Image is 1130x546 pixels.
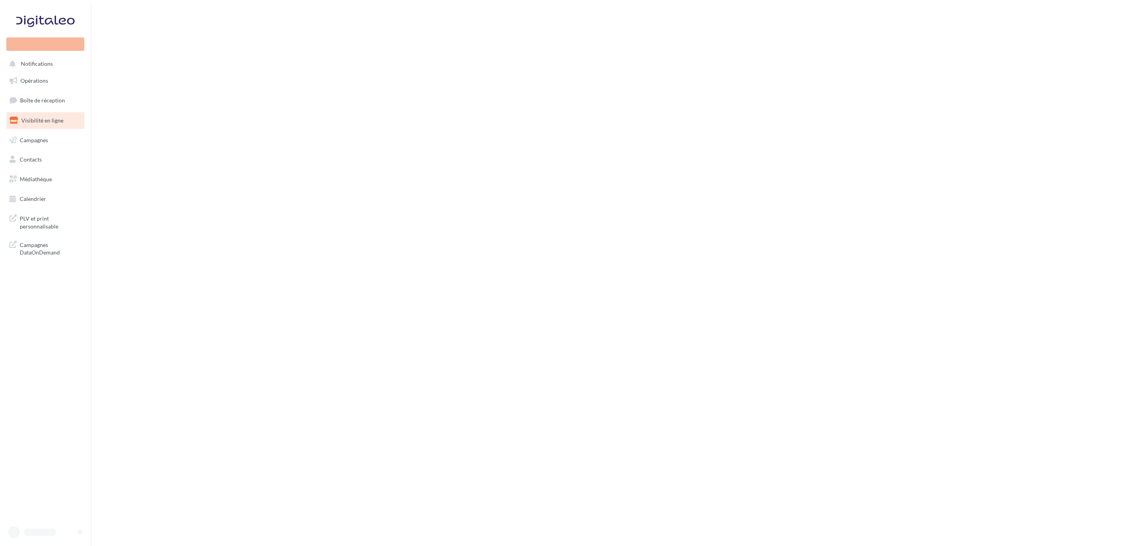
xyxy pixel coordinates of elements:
[5,236,86,260] a: Campagnes DataOnDemand
[5,171,86,188] a: Médiathèque
[5,132,86,149] a: Campagnes
[20,136,48,143] span: Campagnes
[20,97,65,104] span: Boîte de réception
[20,156,42,163] span: Contacts
[5,112,86,129] a: Visibilité en ligne
[6,37,84,51] div: Nouvelle campagne
[20,176,52,182] span: Médiathèque
[5,210,86,233] a: PLV et print personnalisable
[5,151,86,168] a: Contacts
[21,117,63,124] span: Visibilité en ligne
[21,61,53,67] span: Notifications
[20,240,81,256] span: Campagnes DataOnDemand
[5,72,86,89] a: Opérations
[20,77,48,84] span: Opérations
[20,213,81,230] span: PLV et print personnalisable
[20,195,46,202] span: Calendrier
[5,191,86,207] a: Calendrier
[5,92,86,109] a: Boîte de réception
